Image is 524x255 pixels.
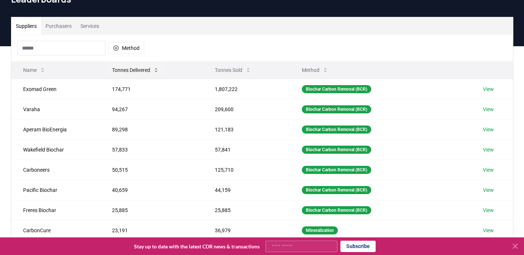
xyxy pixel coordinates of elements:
[302,166,371,174] div: Biochar Carbon Removal (BCR)
[11,160,101,180] td: Carboneers
[11,180,101,200] td: Pacific Biochar
[483,146,494,153] a: View
[11,200,101,220] td: Freres Biochar
[203,79,290,99] td: 1,807,222
[302,226,338,234] div: Mineralization
[209,63,257,77] button: Tonnes Sold
[296,63,334,77] button: Method
[108,42,144,54] button: Method
[483,166,494,174] a: View
[100,160,203,180] td: 50,515
[483,106,494,113] a: View
[203,200,290,220] td: 25,885
[106,63,165,77] button: Tonnes Delivered
[203,160,290,180] td: 125,710
[203,119,290,139] td: 121,183
[203,220,290,240] td: 36,979
[11,220,101,240] td: CarbonCure
[41,17,76,35] button: Purchasers
[203,180,290,200] td: 44,159
[483,126,494,133] a: View
[483,186,494,194] a: View
[100,99,203,119] td: 94,267
[17,63,51,77] button: Name
[203,99,290,119] td: 209,600
[302,125,371,134] div: Biochar Carbon Removal (BCR)
[100,220,203,240] td: 23,191
[302,186,371,194] div: Biochar Carbon Removal (BCR)
[302,146,371,154] div: Biochar Carbon Removal (BCR)
[302,206,371,214] div: Biochar Carbon Removal (BCR)
[11,17,41,35] button: Suppliers
[483,207,494,214] a: View
[203,139,290,160] td: 57,841
[76,17,104,35] button: Services
[100,119,203,139] td: 89,298
[483,227,494,234] a: View
[11,99,101,119] td: Varaha
[100,79,203,99] td: 174,771
[11,119,101,139] td: Aperam BioEnergia
[11,79,101,99] td: Exomad Green
[100,200,203,220] td: 25,885
[302,85,371,93] div: Biochar Carbon Removal (BCR)
[11,139,101,160] td: Wakefield Biochar
[302,105,371,113] div: Biochar Carbon Removal (BCR)
[100,139,203,160] td: 57,833
[483,85,494,93] a: View
[100,180,203,200] td: 40,659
